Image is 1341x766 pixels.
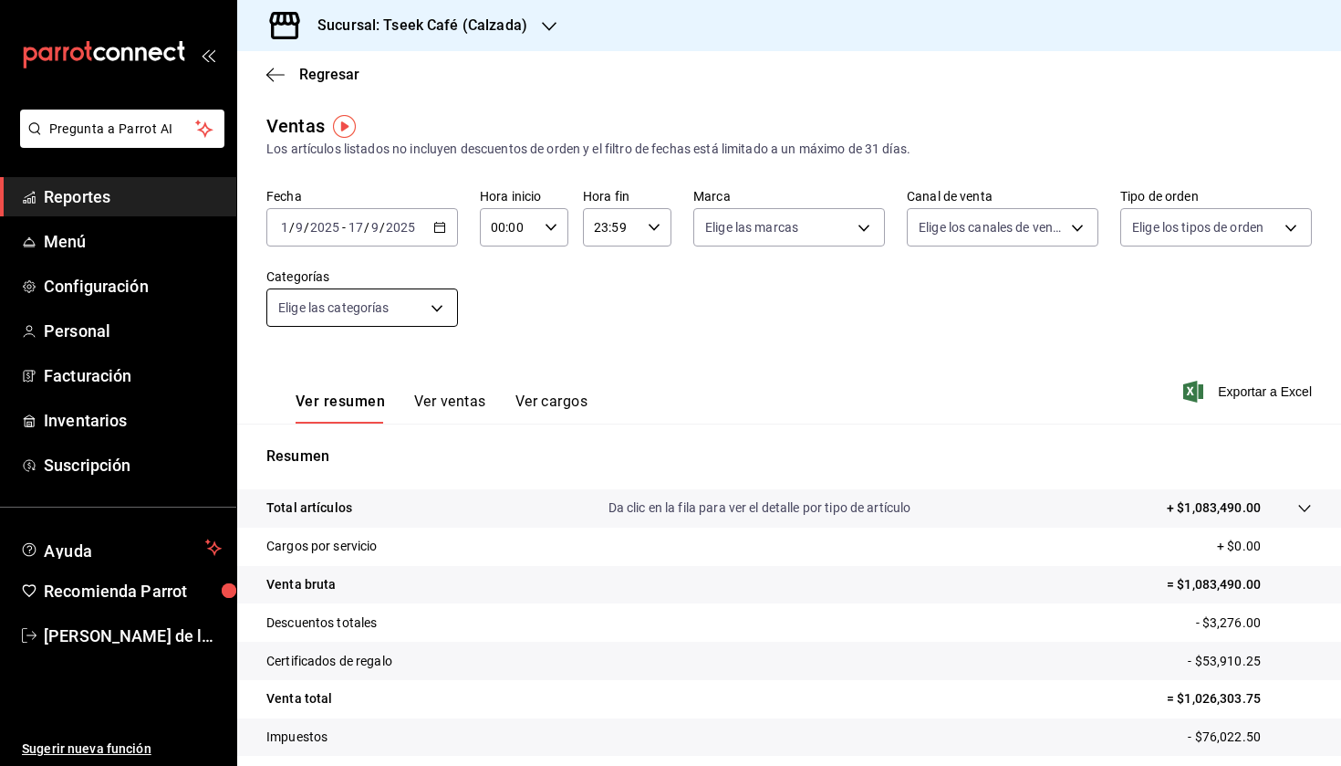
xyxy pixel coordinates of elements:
[299,66,359,83] span: Regresar
[919,218,1065,236] span: Elige los canales de venta
[13,132,224,152] a: Pregunta a Parrot AI
[44,453,222,477] span: Suscripción
[364,220,369,235] span: /
[44,408,222,433] span: Inventarios
[309,220,340,235] input: ----
[1196,614,1312,633] p: - $3,276.00
[278,299,390,317] span: Elige las categorías
[480,190,568,203] label: Hora inicio
[348,220,364,235] input: --
[266,689,332,708] p: Venta total
[289,220,295,235] span: /
[44,363,222,388] span: Facturación
[333,115,356,138] img: Tooltip marker
[303,15,527,37] h3: Sucursal: Tseek Café (Calzada)
[280,220,289,235] input: --
[370,220,379,235] input: --
[385,220,416,235] input: ----
[379,220,385,235] span: /
[44,274,222,299] span: Configuración
[907,190,1098,203] label: Canal de venta
[266,112,325,140] div: Ventas
[266,728,327,747] p: Impuestos
[266,66,359,83] button: Regresar
[296,393,385,424] button: Ver resumen
[266,446,1312,467] p: Resumen
[515,393,588,424] button: Ver cargos
[266,190,458,203] label: Fecha
[266,537,378,556] p: Cargos por servicio
[266,652,392,671] p: Certificados de regalo
[414,393,486,424] button: Ver ventas
[201,47,215,62] button: open_drawer_menu
[44,229,222,254] span: Menú
[693,190,885,203] label: Marca
[608,498,911,518] p: Da clic en la fila para ver el detalle por tipo de artículo
[1167,689,1312,708] p: = $1,026,303.75
[1167,575,1312,594] p: = $1,083,490.00
[22,740,222,759] span: Sugerir nueva función
[49,120,196,139] span: Pregunta a Parrot AI
[266,140,1312,159] div: Los artículos listados no incluyen descuentos de orden y el filtro de fechas está limitado a un m...
[266,614,377,633] p: Descuentos totales
[266,575,336,594] p: Venta bruta
[304,220,309,235] span: /
[342,220,346,235] span: -
[44,319,222,343] span: Personal
[44,579,222,603] span: Recomienda Parrot
[1120,190,1312,203] label: Tipo de orden
[44,624,222,648] span: [PERSON_NAME] de la [PERSON_NAME]
[1188,728,1312,747] p: - $76,022.50
[296,393,587,424] div: navigation tabs
[583,190,671,203] label: Hora fin
[1167,498,1261,518] p: + $1,083,490.00
[20,110,224,148] button: Pregunta a Parrot AI
[1188,652,1312,671] p: - $53,910.25
[1217,537,1312,556] p: + $0.00
[266,498,352,518] p: Total artículos
[266,270,458,283] label: Categorías
[44,537,198,559] span: Ayuda
[44,184,222,209] span: Reportes
[1132,218,1263,236] span: Elige los tipos de orden
[705,218,798,236] span: Elige las marcas
[295,220,304,235] input: --
[1187,381,1312,403] button: Exportar a Excel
